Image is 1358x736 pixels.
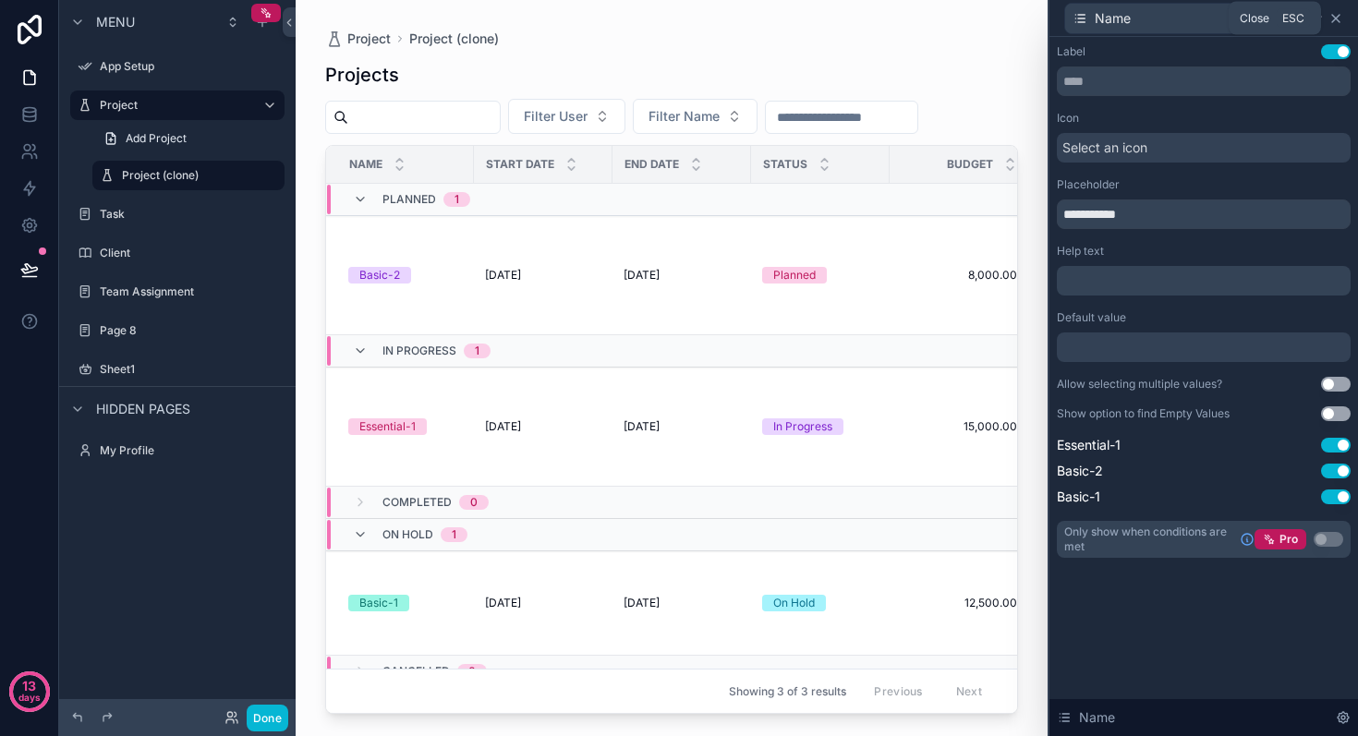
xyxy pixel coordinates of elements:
span: Pro [1279,532,1298,547]
span: Menu [96,13,135,31]
a: Page 8 [70,316,285,345]
button: Name [1064,3,1277,34]
a: Team Assignment [70,277,285,307]
span: On Hold [382,527,433,542]
span: Status [763,157,807,172]
span: Basic-2 [1057,462,1103,480]
span: Name [1079,708,1115,727]
div: 1 [475,344,479,358]
span: Name [1095,9,1131,28]
span: Planned [382,192,436,207]
span: Select an icon [1062,139,1147,157]
div: 0 [470,495,478,510]
span: In Progress [382,344,456,358]
button: Done [247,705,288,731]
a: Task [70,199,285,229]
div: 0 [468,664,476,679]
a: My Profile [70,436,285,465]
p: 13 [22,677,36,695]
a: App Setup [70,52,285,81]
span: Essential-1 [1057,436,1121,454]
span: Only show when conditions are met [1064,525,1232,554]
span: Completed [382,495,452,510]
label: App Setup [100,59,281,74]
span: Add Project [126,131,187,146]
a: Project [70,90,285,120]
span: Close [1240,11,1269,26]
label: Placeholder [1057,177,1120,192]
span: Esc [1279,11,1308,26]
a: Project (clone) [92,161,285,190]
a: Sheet1 [70,355,285,384]
label: Icon [1057,111,1079,126]
span: End Date [624,157,679,172]
div: 1 [455,192,459,207]
label: My Profile [100,443,281,458]
div: Allow selecting multiple values? [1057,377,1222,392]
span: Basic-1 [1057,488,1100,506]
label: Help text [1057,244,1104,259]
div: Label [1057,44,1085,59]
div: scrollable content [1057,266,1351,296]
a: Add Project [92,124,285,153]
div: 1 [452,527,456,542]
label: Project [100,98,248,113]
span: Cancelled [382,664,450,679]
label: Task [100,207,281,222]
label: Sheet1 [100,362,281,377]
a: Client [70,238,285,268]
p: days [18,684,41,710]
label: Default value [1057,310,1126,325]
div: Show option to find Empty Values [1057,406,1230,421]
label: Client [100,246,281,260]
label: Team Assignment [100,284,281,299]
span: Name [349,157,382,172]
span: Showing 3 of 3 results [729,684,846,699]
label: Project (clone) [122,168,273,183]
label: Page 8 [100,323,281,338]
span: Budget [947,157,993,172]
span: Start Date [486,157,554,172]
span: Hidden pages [96,400,190,418]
